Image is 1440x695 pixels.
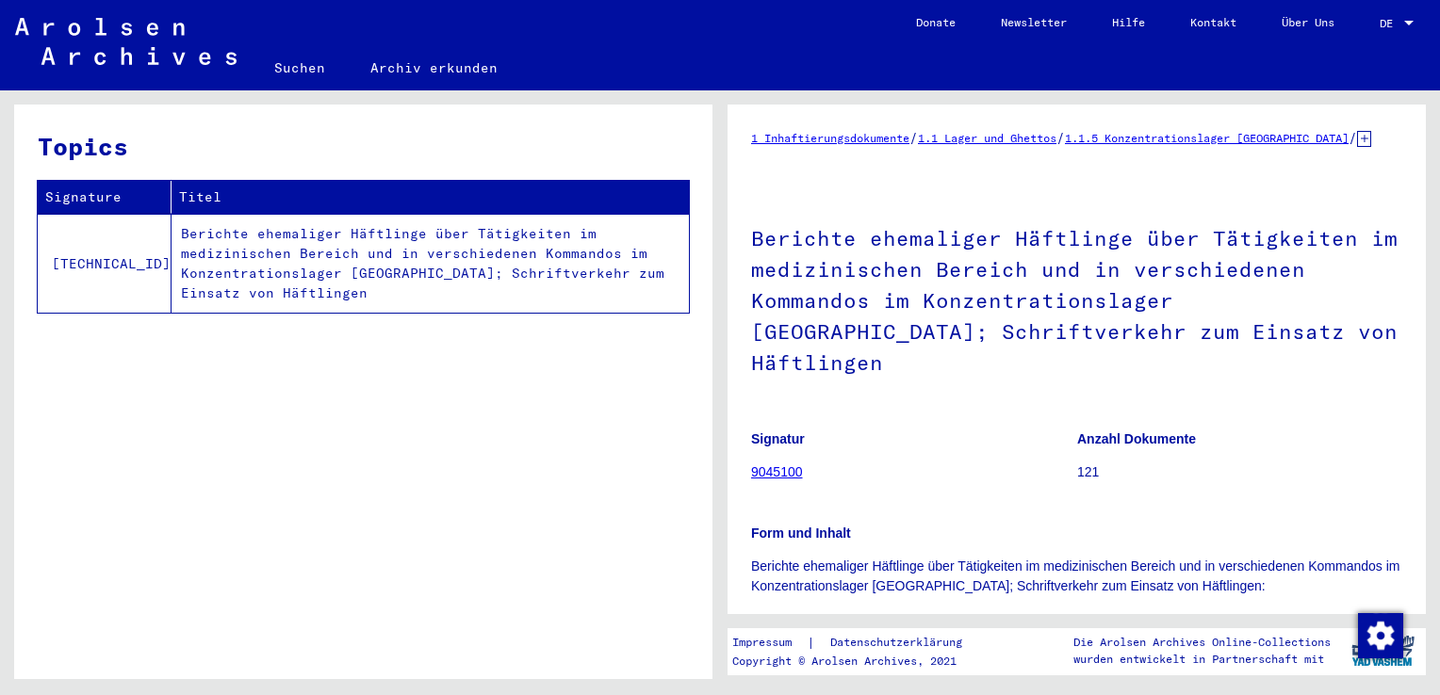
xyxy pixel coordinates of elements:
[172,214,689,313] td: Berichte ehemaliger Häftlinge über Tätigkeiten im medizinischen Bereich und in verschiedenen Komm...
[1065,131,1349,145] a: 1.1.5 Konzentrationslager [GEOGRAPHIC_DATA]
[732,633,807,653] a: Impressum
[1073,634,1331,651] p: Die Arolsen Archives Online-Collections
[751,464,803,479] a: 9045100
[1077,462,1402,482] p: 121
[815,633,985,653] a: Datenschutzerklärung
[909,129,918,146] span: /
[1077,431,1196,446] b: Anzahl Dokumente
[1358,613,1403,658] img: Zustimmung ändern
[1380,17,1400,30] span: DE
[38,214,172,313] td: [TECHNICAL_ID]
[1348,627,1418,674] img: yv_logo.png
[751,131,909,145] a: 1 Inhaftierungsdokumente
[348,45,520,90] a: Archiv erkunden
[751,431,805,446] b: Signatur
[732,653,985,670] p: Copyright © Arolsen Archives, 2021
[751,195,1402,402] h1: Berichte ehemaliger Häftlinge über Tätigkeiten im medizinischen Bereich und in verschiedenen Komm...
[15,18,237,65] img: Arolsen_neg.svg
[732,633,985,653] div: |
[918,131,1056,145] a: 1.1 Lager und Ghettos
[1056,129,1065,146] span: /
[751,525,851,541] b: Form und Inhalt
[1073,651,1331,668] p: wurden entwickelt in Partnerschaft mit
[252,45,348,90] a: Suchen
[1349,129,1357,146] span: /
[38,128,688,165] h3: Topics
[1357,612,1402,657] div: Zustimmung ändern
[172,181,689,214] th: Titel
[38,181,172,214] th: Signature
